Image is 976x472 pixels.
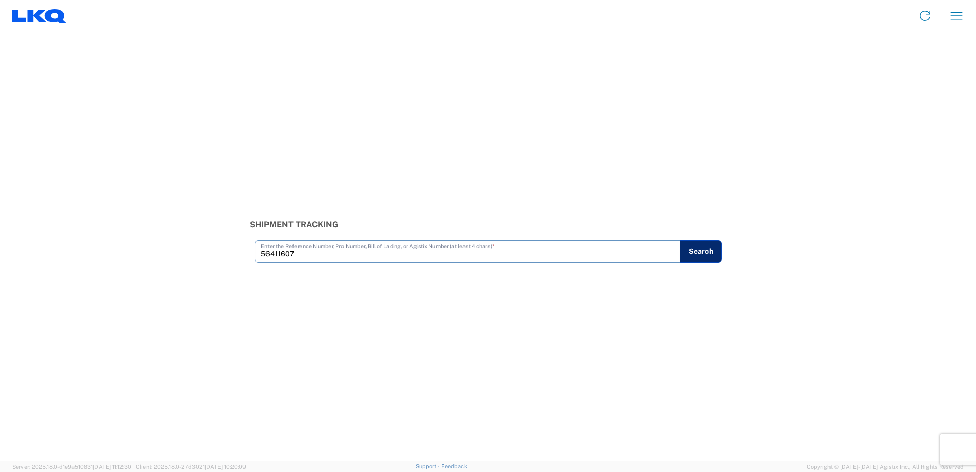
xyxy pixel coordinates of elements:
[250,220,727,229] h3: Shipment Tracking
[680,240,722,263] button: Search
[12,464,131,470] span: Server: 2025.18.0-d1e9a510831
[205,464,246,470] span: [DATE] 10:20:09
[441,463,467,469] a: Feedback
[416,463,441,469] a: Support
[807,462,964,471] span: Copyright © [DATE]-[DATE] Agistix Inc., All Rights Reserved
[93,464,131,470] span: [DATE] 11:12:30
[136,464,246,470] span: Client: 2025.18.0-27d3021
